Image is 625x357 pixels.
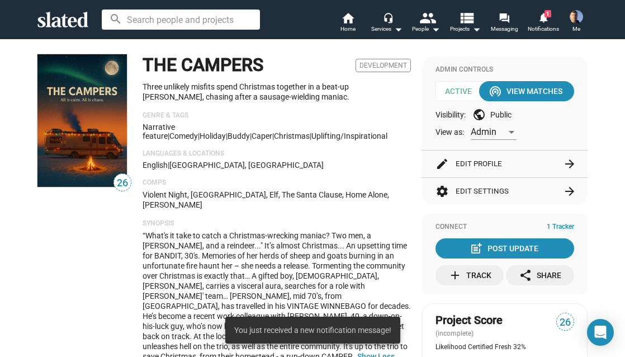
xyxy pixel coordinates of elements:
span: 26 [557,315,574,330]
button: Edit Settings [435,178,574,205]
mat-icon: arrow_forward [563,157,576,171]
span: Narrative feature [143,123,175,140]
div: Likelihood Certified Fresh 32% [435,343,574,352]
span: Home [340,22,356,36]
mat-icon: share [519,269,532,282]
span: [GEOGRAPHIC_DATA], [GEOGRAPHIC_DATA] [169,161,324,170]
div: Visibility: Public [435,108,574,121]
mat-icon: notifications [538,12,548,22]
div: Admin Controls [435,65,574,74]
span: English [143,161,168,170]
mat-icon: settings [435,185,449,198]
div: Open Intercom Messenger [587,319,614,346]
mat-icon: people [419,10,435,26]
span: | [198,131,200,140]
mat-icon: add [448,269,462,282]
div: Post Update [472,238,538,259]
span: Christmas [274,131,310,140]
button: Edit Profile [435,151,574,177]
button: Projects [446,11,485,36]
div: View Matches [491,81,562,101]
span: Project Score [435,313,503,328]
mat-icon: headset_mic [383,12,393,22]
span: Admin [471,126,496,137]
mat-icon: arrow_drop_down [391,22,405,36]
mat-icon: wifi_tethering [489,84,502,98]
h1: THE CAMPERS [143,53,263,77]
p: Comps [143,178,411,187]
mat-icon: view_list [458,10,475,26]
span: uplifting/inspirational [311,131,387,140]
span: caper [252,131,272,140]
button: Joel CousinsMe [563,8,590,37]
span: Notifications [528,22,559,36]
span: | [272,131,274,140]
button: People [406,11,446,36]
span: | [310,131,311,140]
span: 1 Tracker [547,223,574,232]
span: (incomplete) [435,330,476,337]
span: | [226,131,228,140]
mat-icon: public [472,108,486,121]
button: Share [506,265,574,285]
div: People [412,22,440,36]
span: | [168,131,169,140]
span: Projects [450,22,481,36]
a: Home [328,11,367,36]
mat-icon: arrow_drop_down [429,22,442,36]
span: Comedy [169,131,198,140]
mat-icon: home [341,11,354,25]
span: Development [356,59,411,72]
span: buddy [228,131,250,140]
button: Services [367,11,406,36]
mat-icon: edit [435,157,449,171]
a: 1Notifications [524,11,563,36]
span: Holiday [200,131,226,140]
input: Search people and projects [102,10,260,30]
p: Synopsis [143,219,411,228]
img: THE CAMPERS [37,54,127,187]
span: You just received a new notification message! [234,325,391,336]
a: Messaging [485,11,524,36]
span: Me [572,22,580,36]
button: Post Update [435,238,574,259]
span: 26 [114,176,131,191]
p: Three unlikely misfits spend Christmas together in a beat-up [PERSON_NAME], chasing after a sausa... [143,82,411,102]
div: Services [371,22,403,36]
span: Messaging [491,22,518,36]
div: Connect [435,223,574,232]
div: Share [519,265,561,285]
span: View as: [435,127,464,138]
mat-icon: post_add [470,242,483,255]
span: 1 [544,10,551,17]
span: | [250,131,252,140]
mat-icon: forum [499,12,509,23]
p: Languages & Locations [143,149,411,158]
p: Violent Night, [GEOGRAPHIC_DATA], Elf, The Santa Clause, Home Alone, [PERSON_NAME] [143,190,411,210]
button: Track [435,265,504,285]
span: Active [435,81,489,101]
img: Joel Cousins [570,10,583,24]
div: Track [448,265,491,285]
mat-icon: arrow_forward [563,185,576,198]
mat-icon: arrow_drop_down [470,22,483,36]
span: | [168,161,169,170]
button: View Matches [479,81,574,101]
p: Genre & Tags [143,111,411,120]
